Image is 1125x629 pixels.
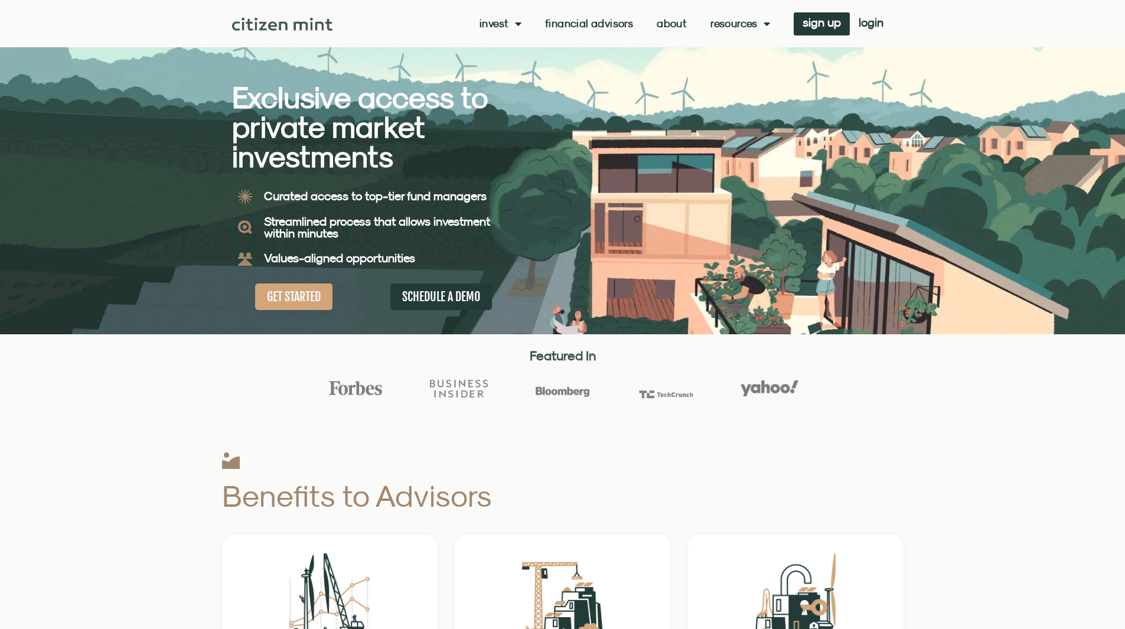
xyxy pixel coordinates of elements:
[480,18,770,30] nav: Menu
[859,18,883,27] span: login
[232,18,333,31] img: Citizen Mint
[264,251,415,265] b: Values-aligned opportunities
[255,283,332,310] a: GET STARTED
[390,283,492,310] a: SCHEDULE A DEMO
[710,18,770,30] a: Resources
[530,348,596,363] strong: Featured In
[267,289,321,304] span: GET STARTED
[803,18,841,27] span: sign up
[264,189,487,203] b: Curated access to top-tier fund managers
[232,83,521,171] h2: Exclusive access to private market investments
[850,12,892,35] a: login
[402,289,480,304] span: SCHEDULE A DEMO
[657,18,687,30] a: About
[222,481,668,511] h2: Benefits to Advisors
[264,214,490,240] b: Streamlined process that allows investment within minutes
[327,380,384,396] img: Forbes Logo
[545,18,633,30] a: Financial Advisors
[480,18,521,30] a: Invest
[794,12,850,35] a: sign up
